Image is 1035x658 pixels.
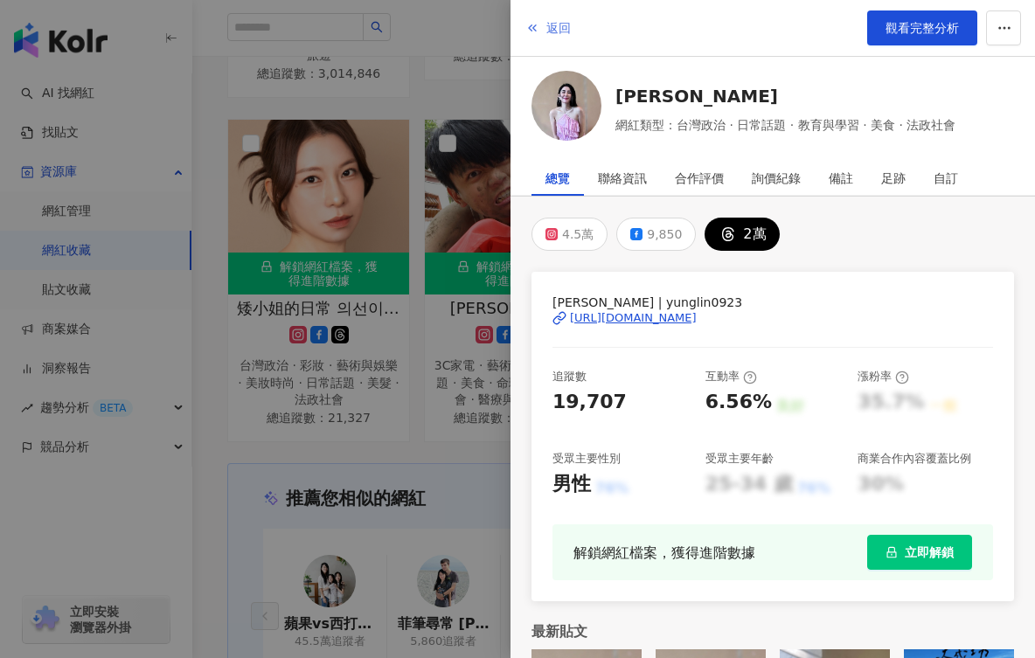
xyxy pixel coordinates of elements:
div: [URL][DOMAIN_NAME] [570,310,697,326]
div: 詢價紀錄 [752,161,801,196]
a: [PERSON_NAME] [615,84,955,108]
div: 19,707 [552,389,627,416]
div: 受眾主要年齡 [705,451,774,467]
button: 9,850 [616,218,696,251]
div: 最新貼文 [531,622,1014,641]
div: 男性 [552,471,591,498]
span: lock [886,546,898,558]
span: 返回 [546,21,571,35]
div: 6.56% [705,389,772,416]
div: 商業合作內容覆蓋比例 [858,451,971,467]
button: 4.5萬 [531,218,608,251]
button: 2萬 [705,218,779,251]
div: 互動率 [705,369,757,384]
button: 返回 [524,10,572,45]
span: 立即解鎖 [905,545,954,559]
a: 觀看完整分析 [867,10,977,45]
div: 總覽 [545,161,570,196]
div: 聯絡資訊 [598,161,647,196]
div: 備註 [829,161,853,196]
div: 2萬 [743,222,766,246]
div: 足跡 [881,161,906,196]
div: 9,850 [647,222,682,246]
div: 自訂 [934,161,958,196]
span: 網紅類型：台灣政治 · 日常話題 · 教育與學習 · 美食 · 法政社會 [615,115,955,135]
div: 解鎖網紅檔案，獲得進階數據 [573,542,755,564]
a: [URL][DOMAIN_NAME] [552,310,993,326]
span: 觀看完整分析 [886,21,959,35]
div: 4.5萬 [562,222,594,246]
button: 立即解鎖 [867,535,972,570]
div: 漲粉率 [858,369,909,384]
div: 追蹤數 [552,369,587,384]
div: 受眾主要性別 [552,451,621,467]
span: [PERSON_NAME] | yunglin0923 [552,293,993,312]
a: KOL Avatar [531,71,601,147]
img: KOL Avatar [531,71,601,141]
div: 合作評價 [675,161,724,196]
